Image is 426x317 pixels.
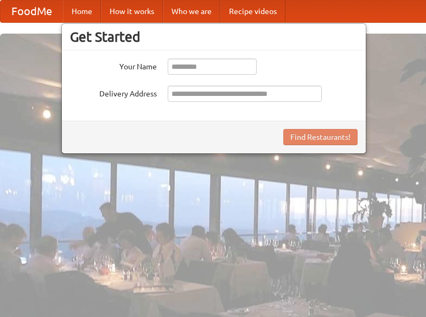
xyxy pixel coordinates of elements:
[220,1,285,22] a: Recipe videos
[283,129,358,145] button: Find Restaurants!
[101,1,163,22] a: How it works
[70,29,358,45] h3: Get Started
[63,1,101,22] a: Home
[70,59,157,72] label: Your Name
[163,1,220,22] a: Who we are
[70,86,157,99] label: Delivery Address
[1,1,63,22] a: FoodMe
